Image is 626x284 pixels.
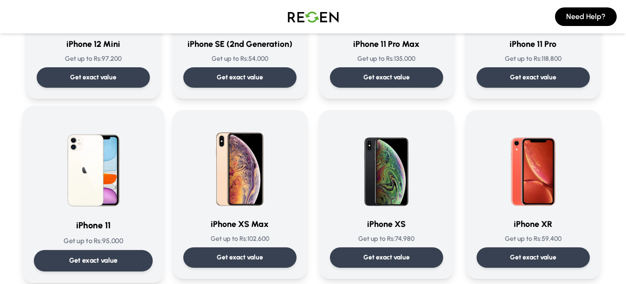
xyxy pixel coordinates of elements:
[281,4,346,30] img: Logo
[330,234,443,244] p: Get up to Rs: 74,980
[489,121,578,210] img: iPhone XR
[37,38,150,51] h3: iPhone 12 Mini
[217,253,263,262] p: Get exact value
[330,54,443,64] p: Get up to Rs: 135,000
[342,121,431,210] img: iPhone XS
[510,73,556,82] p: Get exact value
[33,219,152,232] h3: iPhone 11
[37,54,150,64] p: Get up to Rs: 97,200
[477,54,590,64] p: Get up to Rs: 118,800
[363,73,410,82] p: Get exact value
[555,7,617,26] button: Need Help?
[510,253,556,262] p: Get exact value
[363,253,410,262] p: Get exact value
[183,218,297,231] h3: iPhone XS Max
[217,73,263,82] p: Get exact value
[70,73,116,82] p: Get exact value
[330,218,443,231] h3: iPhone XS
[183,234,297,244] p: Get up to Rs: 102,600
[69,256,117,265] p: Get exact value
[183,54,297,64] p: Get up to Rs: 54,000
[477,234,590,244] p: Get up to Rs: 59,400
[477,38,590,51] h3: iPhone 11 Pro
[477,218,590,231] h3: iPhone XR
[195,121,284,210] img: iPhone XS Max
[330,38,443,51] h3: iPhone 11 Pro Max
[46,117,140,211] img: iPhone 11
[33,236,152,246] p: Get up to Rs: 95,000
[183,38,297,51] h3: iPhone SE (2nd Generation)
